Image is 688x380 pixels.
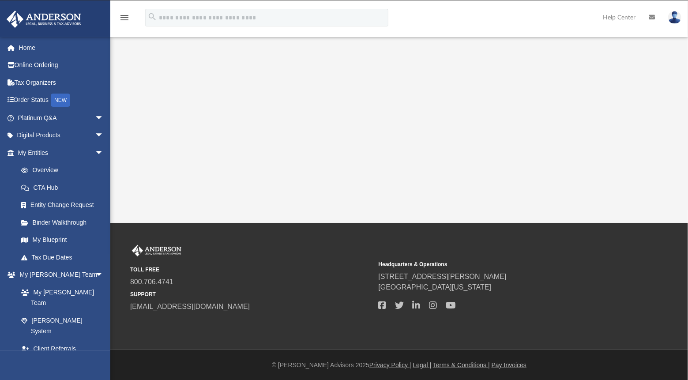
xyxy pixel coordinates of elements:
[6,74,117,91] a: Tax Organizers
[95,144,113,162] span: arrow_drop_down
[95,127,113,145] span: arrow_drop_down
[110,361,688,370] div: © [PERSON_NAME] Advisors 2025
[12,162,117,179] a: Overview
[6,91,117,109] a: Order StatusNEW
[95,109,113,127] span: arrow_drop_down
[6,127,117,144] a: Digital Productsarrow_drop_down
[379,283,492,291] a: [GEOGRAPHIC_DATA][US_STATE]
[119,12,130,23] i: menu
[130,278,173,286] a: 800.706.4741
[369,361,411,369] a: Privacy Policy |
[6,56,117,74] a: Online Ordering
[130,266,372,274] small: TOLL FREE
[147,12,157,22] i: search
[12,283,108,312] a: My [PERSON_NAME] Team
[413,361,432,369] a: Legal |
[668,11,681,24] img: User Pic
[130,303,250,310] a: [EMAIL_ADDRESS][DOMAIN_NAME]
[12,196,117,214] a: Entity Change Request
[95,266,113,284] span: arrow_drop_down
[130,245,183,256] img: Anderson Advisors Platinum Portal
[51,94,70,107] div: NEW
[492,361,526,369] a: Pay Invoices
[6,144,117,162] a: My Entitiesarrow_drop_down
[6,109,117,127] a: Platinum Q&Aarrow_drop_down
[379,273,507,280] a: [STREET_ADDRESS][PERSON_NAME]
[12,179,117,196] a: CTA Hub
[12,231,113,249] a: My Blueprint
[12,340,113,357] a: Client Referrals
[433,361,490,369] a: Terms & Conditions |
[6,39,117,56] a: Home
[4,11,84,28] img: Anderson Advisors Platinum Portal
[6,266,113,284] a: My [PERSON_NAME] Teamarrow_drop_down
[119,17,130,23] a: menu
[12,312,113,340] a: [PERSON_NAME] System
[379,260,621,268] small: Headquarters & Operations
[12,248,117,266] a: Tax Due Dates
[12,214,117,231] a: Binder Walkthrough
[130,290,372,298] small: SUPPORT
